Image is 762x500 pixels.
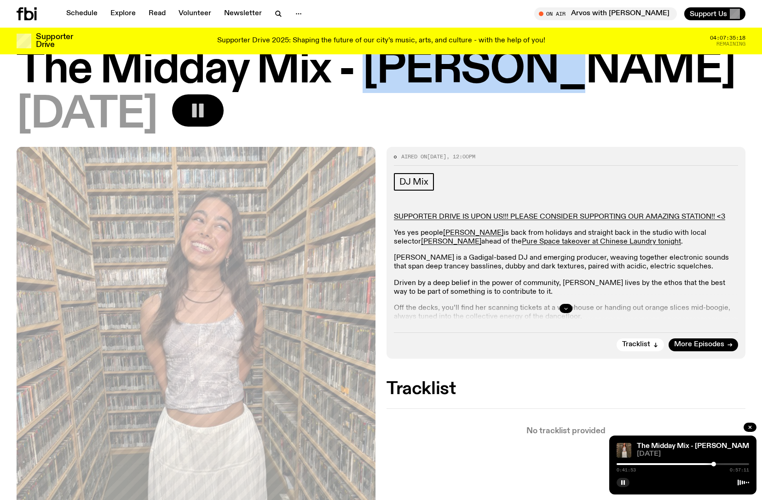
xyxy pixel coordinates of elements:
h3: Supporter Drive [36,33,73,49]
button: On AirArvos with [PERSON_NAME] [534,7,677,20]
a: Volunteer [173,7,217,20]
span: Aired on [401,153,427,160]
span: DJ Mix [399,177,428,187]
button: Support Us [684,7,745,20]
span: 0:41:53 [617,468,636,472]
span: [DATE] [17,94,157,136]
a: Read [143,7,171,20]
a: More Episodes [669,338,738,351]
span: Support Us [690,10,727,18]
p: Yes yes people is back from holidays and straight back in the studio with local selector ahead of... [394,229,738,246]
a: Explore [105,7,141,20]
span: [DATE] [637,451,749,458]
h2: Tracklist [387,381,745,397]
h1: The Midday Mix - [PERSON_NAME] [17,49,745,91]
p: No tracklist provided [387,427,745,435]
a: [PERSON_NAME] [421,238,481,245]
a: Schedule [61,7,103,20]
span: 04:07:35:18 [710,35,745,41]
span: , 12:00pm [446,153,475,160]
a: The Midday Mix - [PERSON_NAME] [637,442,756,450]
span: Remaining [716,41,745,47]
button: Tracklist [617,338,664,351]
a: Pure Space takeover at Chinese Laundry tonight [522,238,681,245]
p: Driven by a deep belief in the power of community, [PERSON_NAME] lives by the ethos that the best... [394,279,738,297]
a: DJ Mix [394,173,434,191]
span: Tracklist [622,341,650,348]
span: 0:57:11 [730,468,749,472]
a: SUPPORTER DRIVE IS UPON US!!! PLEASE CONSIDER SUPPORTING OUR AMAZING STATION!! <3 [394,213,725,221]
span: More Episodes [674,341,724,348]
span: [DATE] [427,153,446,160]
p: Supporter Drive 2025: Shaping the future of our city’s music, arts, and culture - with the help o... [217,37,545,45]
a: [PERSON_NAME] [443,229,503,237]
p: [PERSON_NAME] is a Gadigal-based DJ and emerging producer, weaving together electronic sounds tha... [394,254,738,271]
a: Newsletter [219,7,267,20]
